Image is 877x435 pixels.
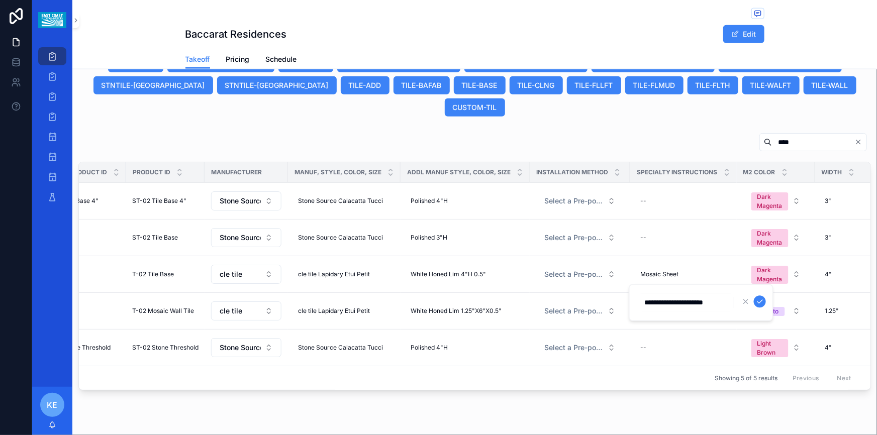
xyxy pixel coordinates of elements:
[294,193,395,209] a: Stone Source Calacatta Tucci
[454,76,506,94] button: TILE-BASE
[407,303,524,319] a: White Honed Lim 1.25"X6"X0.5"
[544,343,604,353] span: Select a Pre-populated Installation Method
[536,191,624,210] a: Select Button
[211,301,282,321] a: Select Button
[133,168,170,176] span: Product ID
[536,265,624,283] button: Select Button
[220,196,261,206] span: Stone Source
[226,50,250,70] a: Pricing
[298,307,370,315] span: cle tile Lapidary Etui Petit
[40,193,120,209] a: ST-02 Tile Base 4"
[349,80,381,90] span: TILE-ADD
[812,80,848,90] span: TILE-WALL
[211,228,281,247] button: Select Button
[743,334,809,362] a: Select Button
[411,344,448,352] span: Polished 4"H
[298,270,370,278] span: cle tile Lapidary Etui Petit
[743,224,809,252] a: Select Button
[47,399,58,411] span: KE
[294,266,395,282] a: cle tile Lapidary Etui Petit
[825,270,832,278] span: 4"
[93,76,213,94] button: STNTILE-[GEOGRAPHIC_DATA]
[633,80,675,90] span: TILE-FLMUD
[536,192,624,210] button: Select Button
[757,266,783,284] div: Dark Magenta
[225,80,329,90] span: STNTILE-[GEOGRAPHIC_DATA]
[854,138,866,146] button: Clear
[743,302,809,320] button: Select Button
[743,260,809,288] a: Select Button
[407,193,524,209] a: Polished 4"H
[825,344,832,352] span: 4"
[636,266,731,282] a: Mosaic Sheet
[462,80,498,90] span: TILE-BASE
[637,168,718,176] span: Specialty Instructions
[294,340,395,356] a: Stone Source Calacatta Tucci
[226,54,250,64] span: Pricing
[132,270,174,278] span: T-02 Tile Base
[298,344,383,352] span: Stone Source Calacatta Tucci
[394,76,450,94] button: TILE-BAFAB
[510,76,563,94] button: TILE-CLNG
[636,193,731,209] a: --
[211,338,282,358] a: Select Button
[211,191,282,211] a: Select Button
[825,234,832,242] span: 3"
[295,168,381,176] span: Manuf, Style, Color, Size
[536,302,624,320] button: Select Button
[211,168,262,176] span: Manufacturer
[220,343,261,353] span: Stone Source
[294,230,395,246] a: Stone Source Calacatta Tucci
[536,338,624,357] a: Select Button
[407,230,524,246] a: Polished 3"H
[743,168,775,176] span: M2 Color
[132,270,199,278] a: T-02 Tile Base
[411,307,502,315] span: White Honed Lim 1.25"X6"X0.5"
[220,306,242,316] span: cle tile
[636,340,731,356] a: --
[132,307,194,315] span: T-02 Mosaic Wall Tile
[743,301,809,320] a: Select Button
[757,192,783,210] div: Dark Magenta
[688,76,738,94] button: TILE-FLTH
[742,76,800,94] button: TILE-WALFT
[132,197,186,205] span: ST-02 Tile Base 4"
[211,301,281,320] button: Select Button
[38,12,66,28] img: App logo
[743,187,809,215] a: Select Button
[40,340,120,356] a: ST-02 Stone Threshold
[298,197,383,205] span: Stone Source Calacatta Tucci
[445,98,505,117] button: CUSTOM-TIL
[723,25,764,43] button: Edit
[341,76,389,94] button: TILE-ADD
[407,340,524,356] a: Polished 4"H
[211,191,281,210] button: Select Button
[536,228,624,247] a: Select Button
[825,197,832,205] span: 3"
[544,233,604,243] span: Select a Pre-populated Installation Method
[266,54,297,64] span: Schedule
[518,80,555,90] span: TILE-CLNG
[743,334,809,361] button: Select Button
[211,228,282,248] a: Select Button
[822,168,842,176] span: Width
[567,76,621,94] button: TILE-FLLFT
[102,80,205,90] span: STNTILE-[GEOGRAPHIC_DATA]
[411,197,448,205] span: Polished 4"H
[544,306,604,316] span: Select a Pre-populated Installation Method
[536,301,624,320] a: Select Button
[132,234,178,242] span: ST-02 Tile Base
[757,229,783,247] div: Dark Magenta
[544,196,604,206] span: Select a Pre-populated Installation Method
[804,76,856,94] button: TILE-WALL
[211,264,282,284] a: Select Button
[411,270,486,278] span: White Honed Lim 4"H 0.5"
[825,307,839,315] span: 1.25"
[625,76,684,94] button: TILE-FLMUD
[640,197,646,205] div: --
[132,344,199,352] span: ST-02 Stone Threshold
[220,269,242,279] span: cle tile
[217,76,337,94] button: STNTILE-[GEOGRAPHIC_DATA]
[636,230,731,246] a: --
